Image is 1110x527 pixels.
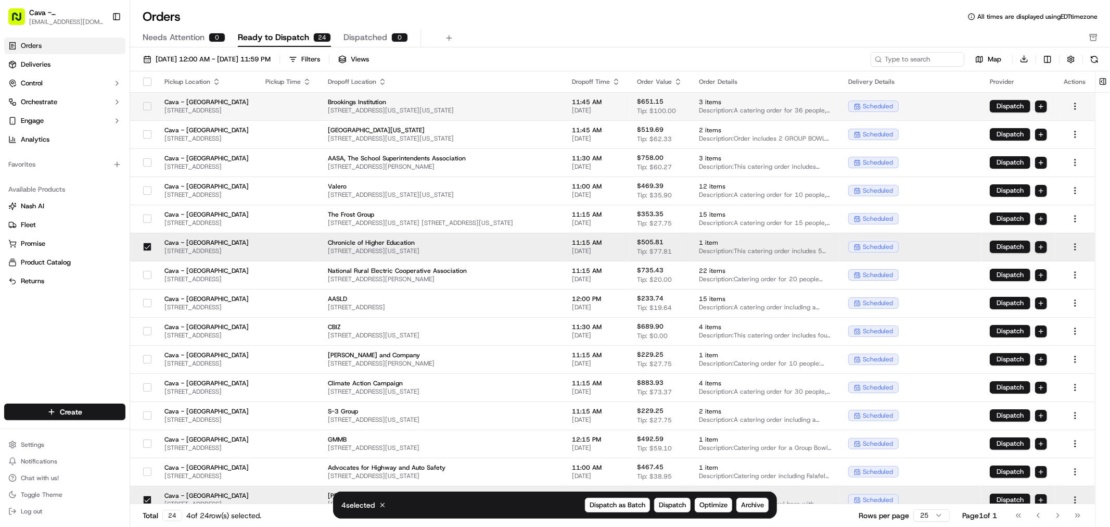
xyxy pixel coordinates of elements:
span: [DATE] [572,219,620,227]
span: Cava - [GEOGRAPHIC_DATA] [164,435,249,444]
button: Dispatch as Batch [585,498,650,512]
div: Dropoff Location [328,78,555,86]
span: 11:30 AM [572,323,620,331]
span: Tip: $77.81 [637,247,672,256]
button: Returns [4,273,125,290]
div: Actions [1064,78,1087,86]
span: [STREET_ADDRESS][PERSON_NAME] [328,359,555,368]
span: [STREET_ADDRESS] [164,134,249,143]
span: National Rural Electric Cooperative Association [328,267,555,275]
span: $505.81 [637,238,664,246]
span: [STREET_ADDRESS][US_STATE][US_STATE] [328,191,555,199]
span: 11:15 AM [572,239,620,247]
span: Create [60,407,82,417]
div: Total [143,510,182,521]
span: Tip: $20.00 [637,275,672,284]
span: 11:45 AM [572,98,620,106]
span: 1 item [699,351,832,359]
span: scheduled [863,102,893,110]
span: Tip: $35.90 [637,191,672,199]
span: [STREET_ADDRESS] [164,219,249,227]
span: 15 items [699,210,832,219]
span: $233.74 [637,294,664,303]
span: [STREET_ADDRESS][US_STATE] [328,500,555,508]
span: All times are displayed using EDT timezone [977,12,1098,21]
span: Orders [21,41,42,51]
span: Tip: $59.10 [637,444,672,453]
span: Cava - [GEOGRAPHIC_DATA] [164,407,249,416]
button: Control [4,75,125,92]
a: Deliveries [4,56,125,73]
span: Description: This catering order includes three Group Bowl Bars with grilled chicken, various ric... [699,162,832,171]
span: [PERSON_NAME] and Company [328,351,555,359]
span: GMMB [328,435,555,444]
span: 3 items [699,154,832,162]
span: [DATE] [572,416,620,424]
span: Climate Action Campaign [328,379,555,387]
div: Start new chat [47,99,171,110]
button: [EMAIL_ADDRESS][DOMAIN_NAME] [29,18,104,26]
a: 📗Knowledge Base [6,229,84,247]
span: [DATE] [572,444,620,452]
span: $353.35 [637,210,664,218]
span: Description: Catering order for 20 people including two Group Bowl Bars with grilled chicken, ste... [699,275,832,283]
span: Cava - [GEOGRAPHIC_DATA] [164,126,249,134]
span: [GEOGRAPHIC_DATA][US_STATE] [328,126,555,134]
a: 💻API Documentation [84,229,171,247]
a: Orders [4,37,125,54]
button: Dispatch [990,437,1030,450]
span: 1 item [699,239,832,247]
span: Settings [21,441,44,449]
input: Got a question? Start typing here... [27,67,187,78]
span: Tip: $73.37 [637,388,672,396]
span: The Frost Group [328,210,555,219]
span: Analytics [21,135,49,144]
span: 11:15 AM [572,407,620,416]
span: [STREET_ADDRESS][PERSON_NAME] [328,275,555,283]
span: Pylon [104,258,126,266]
span: [STREET_ADDRESS] [328,303,555,311]
span: Valero [328,182,555,191]
span: 12:15 PM [572,435,620,444]
span: [STREET_ADDRESS] [164,500,249,508]
div: 24 [313,33,331,42]
div: 0 [209,33,225,42]
span: Cava - [GEOGRAPHIC_DATA] [164,463,249,472]
button: Product Catalog [4,254,125,271]
button: Toggle Theme [4,487,125,502]
img: 1736555255976-a54dd68f-1ca7-489b-9aae-adbdc363a1c4 [10,99,29,118]
a: Returns [8,277,121,286]
span: [STREET_ADDRESS] [164,275,249,283]
p: Rows per page [859,510,909,521]
span: Toggle Theme [21,491,62,499]
span: 22 items [699,267,832,275]
span: 11:15 AM [572,351,620,359]
span: $735.43 [637,266,664,274]
div: Order Details [699,78,832,86]
img: Klarizel Pensader [10,152,27,168]
div: 0 [391,33,408,42]
button: Notifications [4,454,125,469]
button: Dispatch [990,325,1030,337]
button: Views [334,52,374,67]
span: Cava - [GEOGRAPHIC_DATA] [164,98,249,106]
span: scheduled [863,468,893,476]
span: $689.90 [637,322,664,331]
span: [STREET_ADDRESS] [164,359,249,368]
div: Pickup Time [265,78,311,86]
span: Description: Order includes 2 GROUP BOWL BAR - Falafel with saffron basmati white rice, supergree... [699,134,832,143]
span: Log out [21,507,42,516]
span: Description: A catering order for 36 people, featuring three Group Bowl Bars: Falafel, Grilled Ch... [699,106,832,115]
span: Deliveries [21,60,50,69]
span: [STREET_ADDRESS] [164,472,249,480]
input: Type to search [871,52,964,67]
button: Dispatch [990,409,1030,422]
span: S-3 Group [328,407,555,416]
span: [STREET_ADDRESS][US_STATE] [328,387,555,396]
span: Cava - [GEOGRAPHIC_DATA] [164,182,249,191]
h1: Orders [143,8,181,25]
span: Returns [21,277,44,286]
button: Refresh [1087,52,1102,67]
span: [STREET_ADDRESS][PERSON_NAME] [328,162,555,171]
button: Dispatch [990,212,1030,225]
